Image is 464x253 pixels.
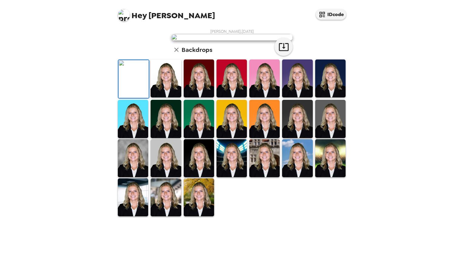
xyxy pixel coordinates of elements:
[182,45,212,55] h6: Backdrops
[210,29,254,34] span: [PERSON_NAME] , [DATE]
[118,6,215,20] span: [PERSON_NAME]
[118,60,149,98] img: Original
[316,9,346,20] button: IDcode
[118,9,130,21] img: profile pic
[131,10,147,21] span: Hey
[171,34,293,41] img: user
